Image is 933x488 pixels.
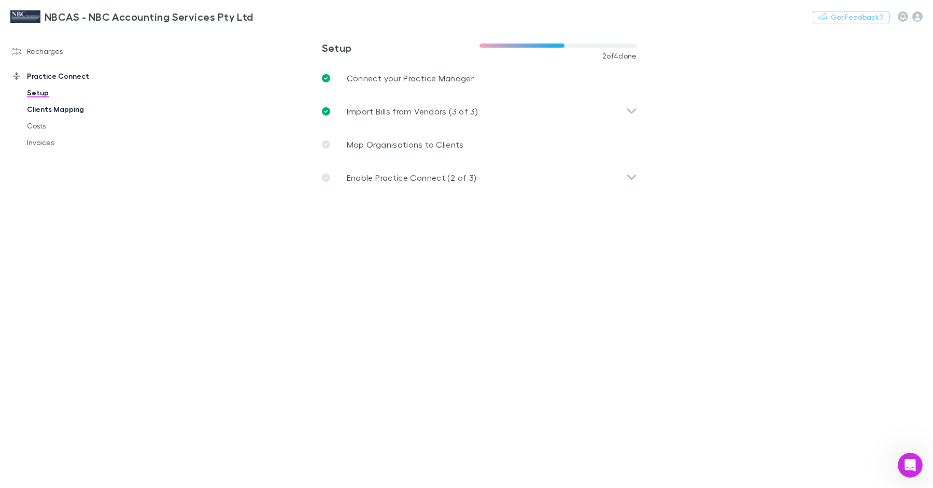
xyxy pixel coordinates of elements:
[314,128,645,161] a: Map Organisations to Clients
[331,4,350,23] div: Close
[4,4,260,29] a: NBCAS - NBC Accounting Services Pty Ltd
[347,138,464,151] p: Map Organisations to Clients
[2,68,131,84] a: Practice Connect
[17,101,131,118] a: Clients Mapping
[314,95,645,128] div: Import Bills from Vendors (3 of 3)
[192,309,219,330] span: smiley reaction
[347,72,474,84] p: Connect your Practice Manager
[197,309,213,330] span: 😃
[2,43,131,60] a: Recharges
[314,161,645,194] div: Enable Practice Connect (2 of 3)
[17,134,131,151] a: Invoices
[132,352,225,372] button: Ask a question
[45,10,253,23] h3: NBCAS - NBC Accounting Services Pty Ltd
[134,305,169,333] span: disappointed reaction
[165,309,192,330] span: neutral face reaction
[126,377,230,388] div: The team can help if needed
[322,41,479,54] h3: Setup
[17,84,131,101] a: Setup
[602,52,637,60] span: 2 of 4 done
[898,453,923,478] iframe: Intercom live chat
[17,118,131,134] a: Costs
[312,4,331,24] button: Collapse window
[137,414,220,423] a: Open in help center
[813,11,889,23] button: Got Feedback?
[347,105,478,118] p: Import Bills from Vendors (3 of 3)
[7,4,26,24] button: go back
[142,305,162,333] span: 😞
[347,171,477,184] p: Enable Practice Connect (2 of 3)
[171,309,186,330] span: 😐
[12,299,344,310] div: Did this answer your question?
[10,10,40,23] img: NBCAS - NBC Accounting Services Pty Ltd's Logo
[314,62,645,95] a: Connect your Practice Manager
